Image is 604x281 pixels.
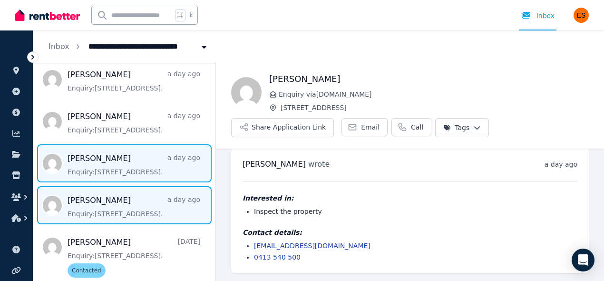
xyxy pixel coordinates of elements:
span: Email [361,122,380,132]
button: Share Application Link [231,118,334,137]
img: Evangeline Samoilov [574,8,589,23]
a: [PERSON_NAME][DATE]Enquiry:[STREET_ADDRESS].Contacted [68,237,200,278]
div: Inbox [521,11,555,20]
span: Tags [443,123,469,132]
button: Tags [435,118,489,137]
a: [PERSON_NAME]a day agoEnquiry:[STREET_ADDRESS]. [68,69,200,93]
a: [PERSON_NAME]a day agoEnquiry:[STREET_ADDRESS]. [68,195,200,219]
span: [PERSON_NAME] [243,160,306,169]
img: RentBetter [15,8,80,22]
span: [STREET_ADDRESS] [281,103,589,112]
span: Enquiry via [DOMAIN_NAME] [279,90,589,99]
a: Email [341,118,388,136]
h4: Contact details: [243,228,577,237]
img: Paige [231,77,262,108]
li: Inspect the property [254,207,577,216]
a: [PERSON_NAME]a day agoEnquiry:[STREET_ADDRESS]. [68,153,200,177]
div: Open Intercom Messenger [572,249,594,271]
a: [EMAIL_ADDRESS][DOMAIN_NAME] [254,242,370,250]
a: Inbox [49,42,69,51]
span: Call [411,122,423,132]
span: k [189,11,193,19]
nav: Breadcrumb [33,30,224,63]
h1: [PERSON_NAME] [269,72,589,86]
a: Call [391,118,431,136]
a: [PERSON_NAME]a day agoEnquiry:[STREET_ADDRESS]. [68,111,200,135]
a: 0413 540 500 [254,253,301,261]
span: wrote [308,160,330,169]
time: a day ago [545,161,577,168]
h4: Interested in: [243,193,577,203]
